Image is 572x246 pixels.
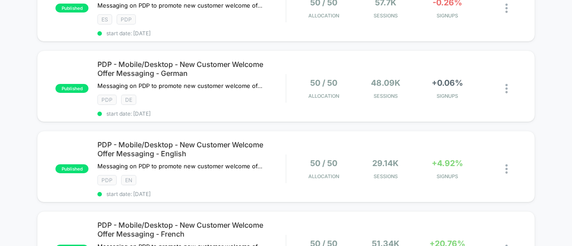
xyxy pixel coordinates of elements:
[97,140,286,158] span: PDP - Mobile/Desktop - New Customer Welcome Offer Messaging - English
[117,14,136,25] span: PDP
[97,163,263,170] span: Messaging on PDP to promote new customer welcome offer, this only shows to users who have not pur...
[372,158,399,168] span: 29.14k
[308,13,339,19] span: Allocation
[97,110,286,117] span: start date: [DATE]
[432,78,463,88] span: +0.06%
[505,164,508,174] img: close
[371,78,400,88] span: 48.09k
[97,14,112,25] span: ES
[310,78,337,88] span: 50 / 50
[357,173,414,179] span: Sessions
[97,221,286,238] span: PDP - Mobile/Desktop - New Customer Welcome Offer Messaging - French
[97,2,263,9] span: Messaging on PDP to promote new customer welcome offer, this only shows to users who have not pur...
[308,93,339,99] span: Allocation
[97,191,286,197] span: start date: [DATE]
[121,95,136,105] span: DE
[432,158,463,168] span: +4.92%
[55,84,88,93] span: published
[97,82,263,89] span: Messaging on PDP to promote new customer welcome offer, this only shows to users who have not pur...
[97,30,286,37] span: start date: [DATE]
[505,84,508,93] img: close
[55,164,88,173] span: published
[419,173,476,179] span: SIGNUPS
[308,173,339,179] span: Allocation
[310,158,337,168] span: 50 / 50
[97,175,117,185] span: PDP
[121,175,136,185] span: EN
[97,60,286,78] span: PDP - Mobile/Desktop - New Customer Welcome Offer Messaging - German
[419,93,476,99] span: SIGNUPS
[357,13,414,19] span: Sessions
[505,4,508,13] img: close
[419,13,476,19] span: SIGNUPS
[357,93,414,99] span: Sessions
[97,95,117,105] span: PDP
[55,4,88,13] span: published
